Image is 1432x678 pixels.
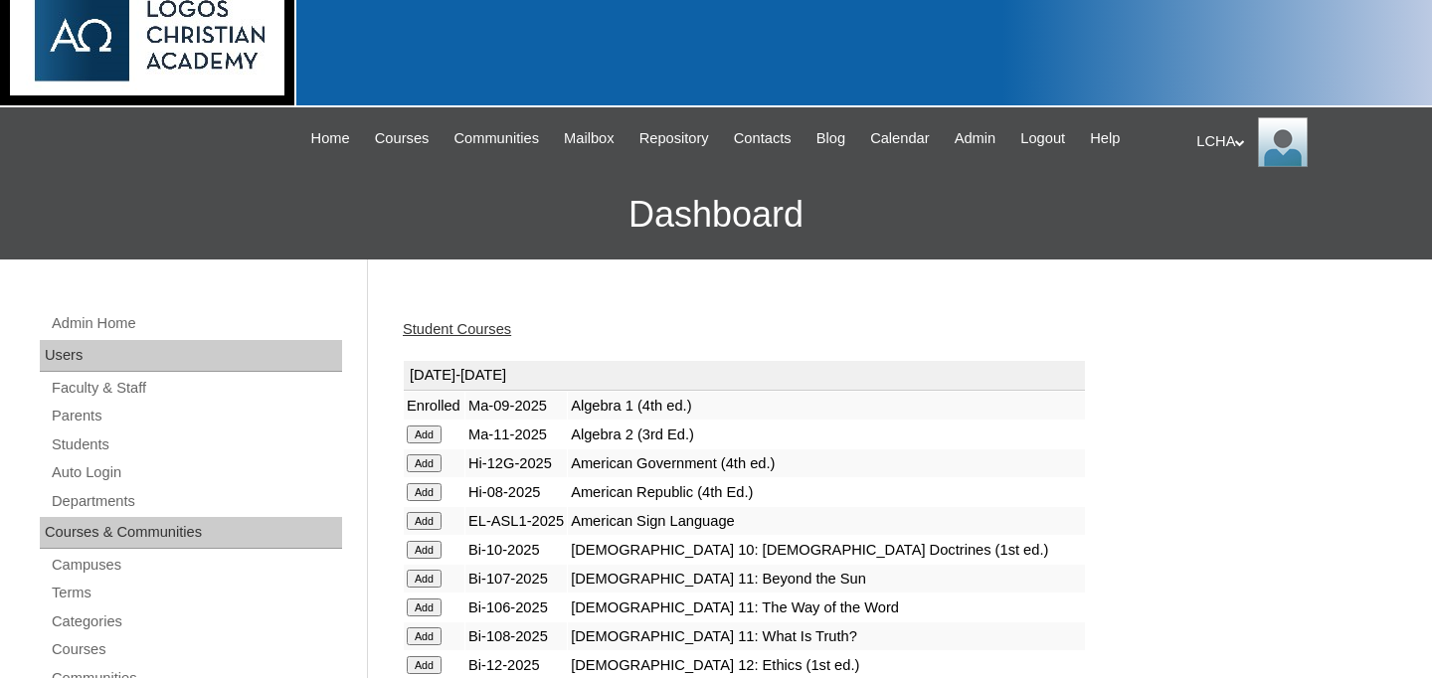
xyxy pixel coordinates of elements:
[568,536,1085,564] td: [DEMOGRAPHIC_DATA] 10: [DEMOGRAPHIC_DATA] Doctrines (1st ed.)
[568,421,1085,448] td: Algebra 2 (3rd Ed.)
[407,598,442,616] input: Add
[568,478,1085,506] td: American Republic (4th Ed.)
[1020,127,1065,150] span: Logout
[50,489,342,514] a: Departments
[40,517,342,549] div: Courses & Communities
[301,127,360,150] a: Home
[568,392,1085,420] td: Algebra 1 (4th ed.)
[870,127,929,150] span: Calendar
[407,512,442,530] input: Add
[407,656,442,674] input: Add
[375,127,430,150] span: Courses
[465,421,567,448] td: Ma-11-2025
[568,593,1085,621] td: [DEMOGRAPHIC_DATA] 11: The Way of the Word
[806,127,855,150] a: Blog
[50,637,342,662] a: Courses
[407,454,442,472] input: Add
[50,376,342,401] a: Faculty & Staff
[564,127,615,150] span: Mailbox
[407,627,442,645] input: Add
[465,392,567,420] td: Ma-09-2025
[629,127,719,150] a: Repository
[404,361,1085,391] td: [DATE]-[DATE]
[465,478,567,506] td: Hi-08-2025
[568,507,1085,535] td: American Sign Language
[1196,117,1412,167] div: LCHA
[40,340,342,372] div: Users
[554,127,625,150] a: Mailbox
[465,507,567,535] td: EL-ASL1-2025
[365,127,440,150] a: Courses
[955,127,996,150] span: Admin
[568,449,1085,477] td: American Government (4th ed.)
[568,622,1085,650] td: [DEMOGRAPHIC_DATA] 11: What Is Truth?
[1090,127,1120,150] span: Help
[1258,117,1308,167] img: LCHA Admin
[734,127,792,150] span: Contacts
[568,565,1085,593] td: [DEMOGRAPHIC_DATA] 11: Beyond the Sun
[403,321,511,337] a: Student Courses
[50,460,342,485] a: Auto Login
[860,127,939,150] a: Calendar
[453,127,539,150] span: Communities
[50,432,342,457] a: Students
[10,170,1422,259] h3: Dashboard
[724,127,802,150] a: Contacts
[407,483,442,501] input: Add
[639,127,709,150] span: Repository
[1010,127,1075,150] a: Logout
[465,593,567,621] td: Bi-106-2025
[50,311,342,336] a: Admin Home
[407,425,442,443] input: Add
[407,570,442,588] input: Add
[465,565,567,593] td: Bi-107-2025
[311,127,350,150] span: Home
[465,622,567,650] td: Bi-108-2025
[816,127,845,150] span: Blog
[407,541,442,559] input: Add
[444,127,549,150] a: Communities
[50,553,342,578] a: Campuses
[1080,127,1130,150] a: Help
[465,449,567,477] td: Hi-12G-2025
[404,392,464,420] td: Enrolled
[465,536,567,564] td: Bi-10-2025
[945,127,1006,150] a: Admin
[50,404,342,428] a: Parents
[50,609,342,634] a: Categories
[50,581,342,605] a: Terms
